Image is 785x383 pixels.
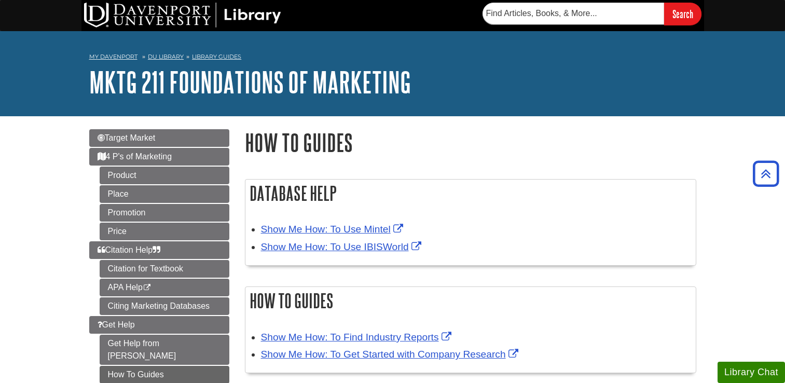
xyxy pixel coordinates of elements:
[100,185,229,203] a: Place
[89,66,411,98] a: MKTG 211 Foundations of Marketing
[98,152,172,161] span: 4 P's of Marketing
[98,320,135,329] span: Get Help
[483,3,701,25] form: Searches DU Library's articles, books, and more
[261,224,406,235] a: Link opens in new window
[89,241,229,259] a: Citation Help
[192,53,241,60] a: Library Guides
[98,133,156,142] span: Target Market
[89,148,229,166] a: 4 P's of Marketing
[98,245,161,254] span: Citation Help
[483,3,664,24] input: Find Articles, Books, & More...
[84,3,281,28] img: DU Library
[148,53,184,60] a: DU Library
[89,129,229,147] a: Target Market
[89,50,696,66] nav: breadcrumb
[718,362,785,383] button: Library Chat
[100,279,229,296] a: APA Help
[100,204,229,222] a: Promotion
[100,223,229,240] a: Price
[89,52,137,61] a: My Davenport
[100,167,229,184] a: Product
[749,167,782,181] a: Back to Top
[261,241,424,252] a: Link opens in new window
[261,349,521,360] a: Link opens in new window
[100,297,229,315] a: Citing Marketing Databases
[245,180,696,207] h2: Database Help
[664,3,701,25] input: Search
[261,332,454,343] a: Link opens in new window
[245,287,696,314] h2: How To Guides
[245,129,696,156] h1: How To Guides
[100,335,229,365] a: Get Help from [PERSON_NAME]
[100,260,229,278] a: Citation for Textbook
[89,316,229,334] a: Get Help
[143,284,152,291] i: This link opens in a new window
